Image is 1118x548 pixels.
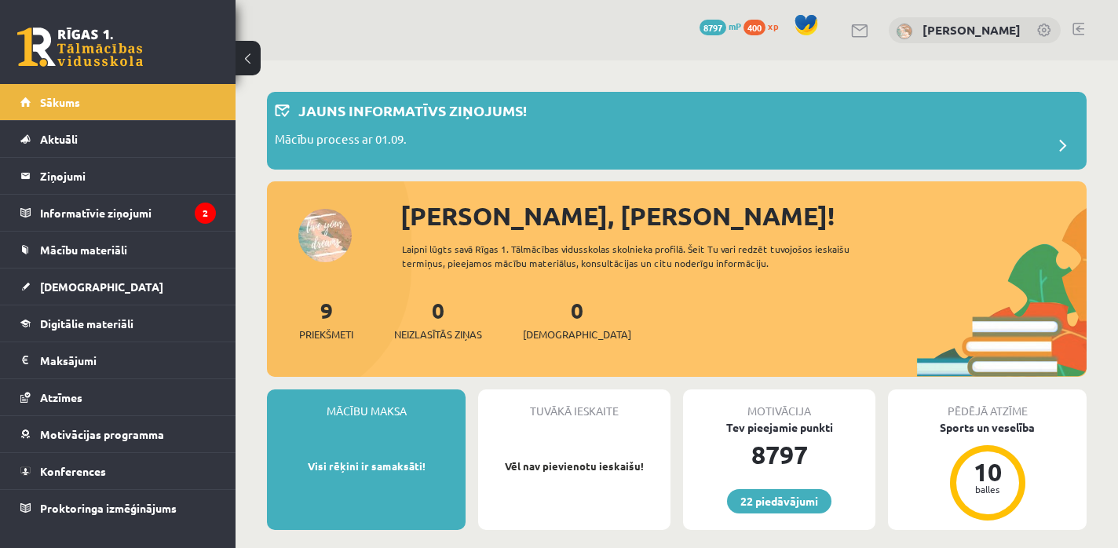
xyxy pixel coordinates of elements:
[20,379,216,415] a: Atzīmes
[40,427,164,441] span: Motivācijas programma
[40,464,106,478] span: Konferences
[683,436,875,473] div: 8797
[888,389,1087,419] div: Pēdējā atzīme
[20,269,216,305] a: [DEMOGRAPHIC_DATA]
[40,158,216,194] legend: Ziņojumi
[40,95,80,109] span: Sākums
[275,458,458,474] p: Visi rēķini ir samaksāti!
[727,489,831,513] a: 22 piedāvājumi
[20,195,216,231] a: Informatīvie ziņojumi2
[40,279,163,294] span: [DEMOGRAPHIC_DATA]
[700,20,741,32] a: 8797 mP
[40,132,78,146] span: Aktuāli
[20,490,216,526] a: Proktoringa izmēģinājums
[400,197,1087,235] div: [PERSON_NAME], [PERSON_NAME]!
[486,458,663,474] p: Vēl nav pievienotu ieskaišu!
[275,130,407,152] p: Mācību process ar 01.09.
[20,305,216,342] a: Digitālie materiāli
[20,84,216,120] a: Sākums
[195,203,216,224] i: 2
[40,195,216,231] legend: Informatīvie ziņojumi
[923,22,1021,38] a: [PERSON_NAME]
[394,296,482,342] a: 0Neizlasītās ziņas
[40,243,127,257] span: Mācību materiāli
[20,453,216,489] a: Konferences
[964,484,1011,494] div: balles
[897,24,912,39] img: Marta Laura Neļķe
[20,416,216,452] a: Motivācijas programma
[20,158,216,194] a: Ziņojumi
[700,20,726,35] span: 8797
[20,342,216,378] a: Maksājumi
[267,389,466,419] div: Mācību maksa
[729,20,741,32] span: mP
[744,20,765,35] span: 400
[888,419,1087,523] a: Sports un veselība 10 balles
[744,20,786,32] a: 400 xp
[402,242,893,270] div: Laipni lūgts savā Rīgas 1. Tālmācības vidusskolas skolnieka profilā. Šeit Tu vari redzēt tuvojošo...
[478,389,670,419] div: Tuvākā ieskaite
[683,419,875,436] div: Tev pieejamie punkti
[40,316,133,331] span: Digitālie materiāli
[40,342,216,378] legend: Maksājumi
[40,390,82,404] span: Atzīmes
[17,27,143,67] a: Rīgas 1. Tālmācības vidusskola
[40,501,177,515] span: Proktoringa izmēģinājums
[275,100,1079,162] a: Jauns informatīvs ziņojums! Mācību process ar 01.09.
[298,100,527,121] p: Jauns informatīvs ziņojums!
[20,232,216,268] a: Mācību materiāli
[299,327,353,342] span: Priekšmeti
[523,327,631,342] span: [DEMOGRAPHIC_DATA]
[20,121,216,157] a: Aktuāli
[299,296,353,342] a: 9Priekšmeti
[394,327,482,342] span: Neizlasītās ziņas
[523,296,631,342] a: 0[DEMOGRAPHIC_DATA]
[683,389,875,419] div: Motivācija
[768,20,778,32] span: xp
[888,419,1087,436] div: Sports un veselība
[964,459,1011,484] div: 10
